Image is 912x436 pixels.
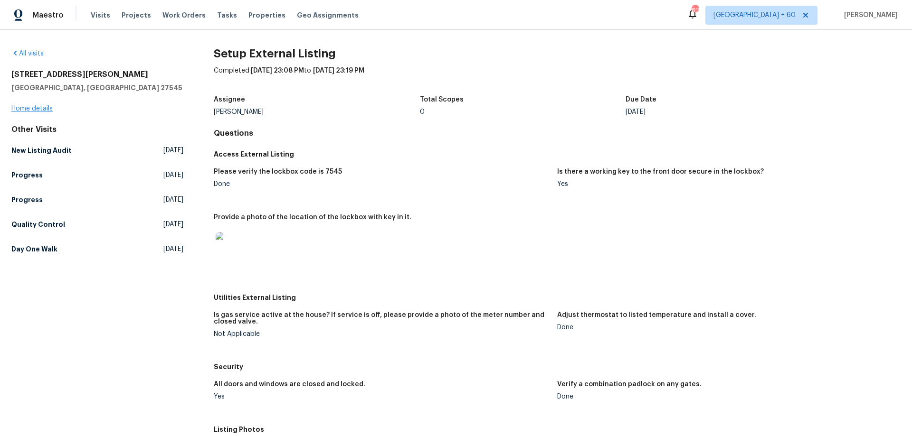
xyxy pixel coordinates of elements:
h5: [GEOGRAPHIC_DATA], [GEOGRAPHIC_DATA] 27545 [11,83,183,93]
h5: Access External Listing [214,149,901,159]
h5: Is there a working key to the front door secure in the lockbox? [557,168,764,175]
span: [GEOGRAPHIC_DATA] + 60 [713,10,796,20]
h4: Questions [214,129,901,138]
span: Maestro [32,10,64,20]
span: Properties [248,10,285,20]
div: 812 [692,6,698,15]
h5: Due Date [626,96,656,103]
h5: Total Scopes [420,96,464,103]
h5: Is gas service active at the house? If service is off, please provide a photo of the meter number... [214,312,550,325]
h5: Verify a combination padlock on any gates. [557,381,702,388]
div: 0 [420,109,626,115]
div: Done [214,181,550,187]
div: [PERSON_NAME] [214,109,420,115]
h2: Setup External Listing [214,49,901,58]
div: Done [557,393,893,400]
div: [DATE] [626,109,832,115]
a: Day One Walk[DATE] [11,241,183,258]
div: Done [557,324,893,331]
h5: All doors and windows are closed and locked. [214,381,365,388]
div: Other Visits [11,125,183,134]
span: [DATE] [163,220,183,229]
a: New Listing Audit[DATE] [11,142,183,159]
span: Work Orders [162,10,206,20]
h5: Utilities External Listing [214,293,901,302]
a: Progress[DATE] [11,167,183,184]
span: [DATE] 23:19 PM [313,67,364,74]
h5: Quality Control [11,220,65,229]
span: [DATE] [163,170,183,180]
span: Projects [122,10,151,20]
a: Quality Control[DATE] [11,216,183,233]
span: [DATE] [163,244,183,254]
a: All visits [11,50,44,57]
h5: Day One Walk [11,244,57,254]
a: Home details [11,105,53,112]
h5: Assignee [214,96,245,103]
h5: Adjust thermostat to listed temperature and install a cover. [557,312,756,318]
h5: Progress [11,195,43,204]
span: Tasks [217,12,237,19]
span: [PERSON_NAME] [840,10,898,20]
h5: Security [214,362,901,371]
div: Yes [214,393,550,400]
h5: Provide a photo of the location of the lockbox with key in it. [214,214,411,221]
h5: Please verify the lockbox code is 7545 [214,168,342,175]
div: Yes [557,181,893,187]
div: Completed: to [214,66,901,91]
h5: New Listing Audit [11,146,72,155]
span: [DATE] [163,146,183,155]
h2: [STREET_ADDRESS][PERSON_NAME] [11,70,183,79]
span: [DATE] 23:08 PM [251,67,304,74]
span: Geo Assignments [297,10,359,20]
a: Progress[DATE] [11,191,183,208]
h5: Listing Photos [214,425,901,434]
span: Visits [91,10,110,20]
h5: Progress [11,170,43,180]
span: [DATE] [163,195,183,204]
div: Not Applicable [214,331,550,337]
